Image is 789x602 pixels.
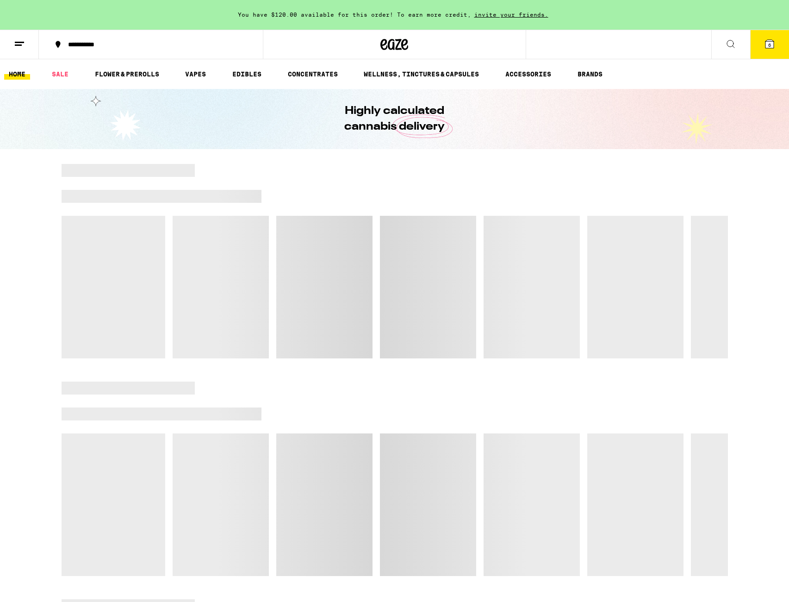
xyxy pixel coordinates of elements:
a: VAPES [180,69,211,80]
span: You have $120.00 available for this order! To earn more credit, [238,12,471,18]
a: ACCESSORIES [501,69,556,80]
a: CONCENTRATES [283,69,342,80]
a: WELLNESS, TINCTURES & CAPSULES [359,69,484,80]
button: BRANDS [573,69,607,80]
span: 6 [768,42,771,48]
a: SALE [47,69,73,80]
a: HOME [4,69,30,80]
a: EDIBLES [228,69,266,80]
button: 6 [750,30,789,59]
a: FLOWER & PREROLLS [90,69,164,80]
iframe: Opens a widget where you can find more information [729,574,780,597]
span: invite your friends. [471,12,552,18]
h1: Highly calculated cannabis delivery [318,103,471,135]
